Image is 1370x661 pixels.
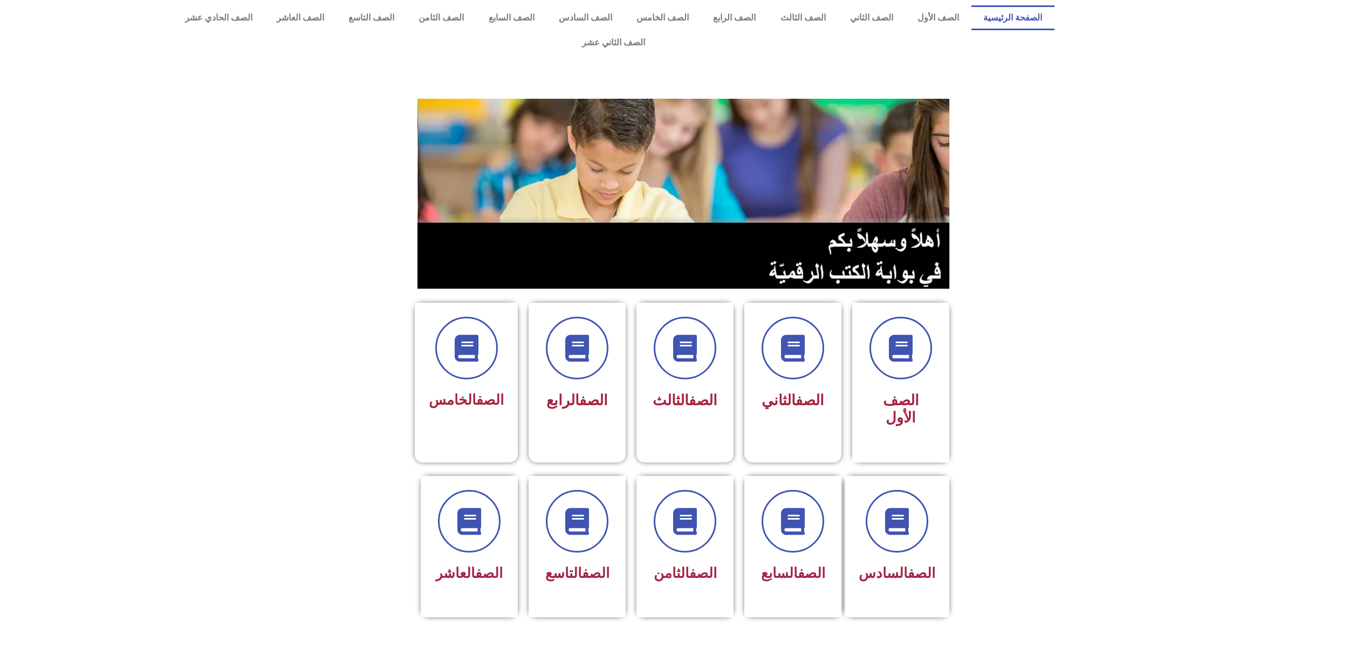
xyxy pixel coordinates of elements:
span: الصف الأول [883,392,919,426]
span: السابع [761,565,825,581]
span: الثالث [653,392,717,409]
a: الصف [798,565,825,581]
a: الصف الرابع [701,5,768,30]
span: الثاني [762,392,824,409]
span: الرابع [546,392,608,409]
a: الصف [475,565,503,581]
span: السادس [859,565,935,581]
span: الخامس [429,392,504,408]
span: العاشر [436,565,503,581]
span: الثامن [654,565,717,581]
a: الصف العاشر [264,5,336,30]
a: الصف [908,565,935,581]
a: الصف [796,392,824,409]
a: الصف [582,565,609,581]
a: الصف [689,392,717,409]
a: الصف الخامس [625,5,701,30]
a: الصف [579,392,608,409]
a: الصف [689,565,717,581]
a: الصف السادس [546,5,624,30]
a: الصف الثاني [838,5,905,30]
a: الصف الثامن [407,5,476,30]
a: الصف الثاني عشر [173,30,1054,55]
a: الصف [476,392,504,408]
a: الصفحة الرئيسية [971,5,1054,30]
a: الصف الحادي عشر [173,5,264,30]
a: الصف الثالث [768,5,838,30]
span: التاسع [545,565,609,581]
a: الصف الأول [906,5,971,30]
a: الصف التاسع [337,5,407,30]
a: الصف السابع [476,5,546,30]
